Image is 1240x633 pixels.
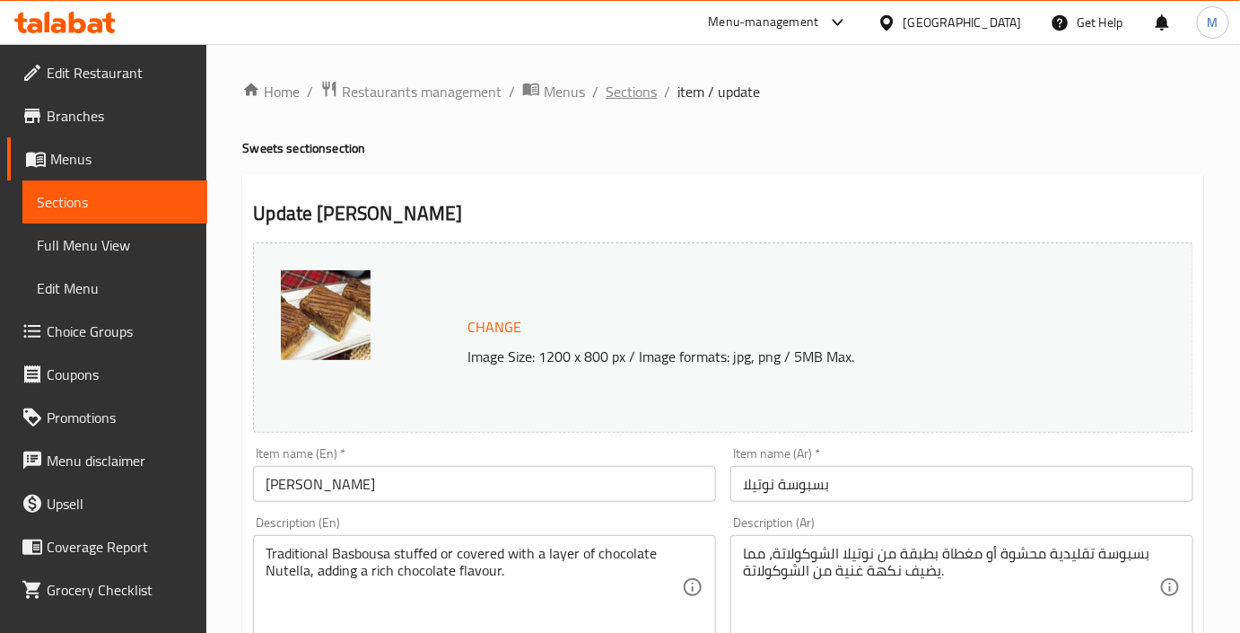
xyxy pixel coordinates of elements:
[281,270,371,360] img: %D8%A8%D8%B3%D8%A8%D9%88%D8%B3%D8%A9_%D9%86%D9%88%D8%AA%D9%8A%D9%84%D8%A7638632243123763233.jpg
[730,466,1193,502] input: Enter name Ar
[47,364,193,385] span: Coupons
[37,234,193,256] span: Full Menu View
[509,81,515,102] li: /
[664,81,670,102] li: /
[253,466,716,502] input: Enter name En
[22,267,207,310] a: Edit Menu
[606,81,657,102] a: Sections
[242,81,300,102] a: Home
[592,81,598,102] li: /
[307,81,313,102] li: /
[677,81,760,102] span: item / update
[47,450,193,471] span: Menu disclaimer
[242,80,1204,103] nav: breadcrumb
[743,545,1159,630] textarea: بسبوسة تقليدية محشوة أو مغطاة بطبقة من نوتيلا الشوكولاتة، مما يضيف نكهة غنية من الشوكولاتة.
[22,180,207,224] a: Sections
[7,310,207,353] a: Choice Groups
[47,536,193,558] span: Coverage Report
[22,224,207,267] a: Full Menu View
[47,62,193,84] span: Edit Restaurant
[47,493,193,514] span: Upsell
[320,80,502,103] a: Restaurants management
[342,81,502,102] span: Restaurants management
[7,568,207,611] a: Grocery Checklist
[460,346,1123,367] p: Image Size: 1200 x 800 px / Image formats: jpg, png / 5MB Max.
[47,105,193,127] span: Branches
[7,353,207,396] a: Coupons
[253,200,1193,227] h2: Update [PERSON_NAME]
[1208,13,1218,32] span: M
[544,81,585,102] span: Menus
[47,321,193,342] span: Choice Groups
[7,94,207,137] a: Branches
[522,80,585,103] a: Menus
[37,277,193,299] span: Edit Menu
[467,314,521,340] span: Change
[47,579,193,601] span: Grocery Checklist
[7,439,207,482] a: Menu disclaimer
[460,309,528,346] button: Change
[242,139,1204,157] h4: Sweets section section
[7,51,207,94] a: Edit Restaurant
[709,12,819,33] div: Menu-management
[904,13,1022,32] div: [GEOGRAPHIC_DATA]
[7,525,207,568] a: Coverage Report
[50,148,193,170] span: Menus
[7,482,207,525] a: Upsell
[7,137,207,180] a: Menus
[37,191,193,213] span: Sections
[7,396,207,439] a: Promotions
[266,545,682,630] textarea: Traditional Basbousa stuffed or covered with a layer of chocolate Nutella, adding a rich chocolat...
[47,407,193,428] span: Promotions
